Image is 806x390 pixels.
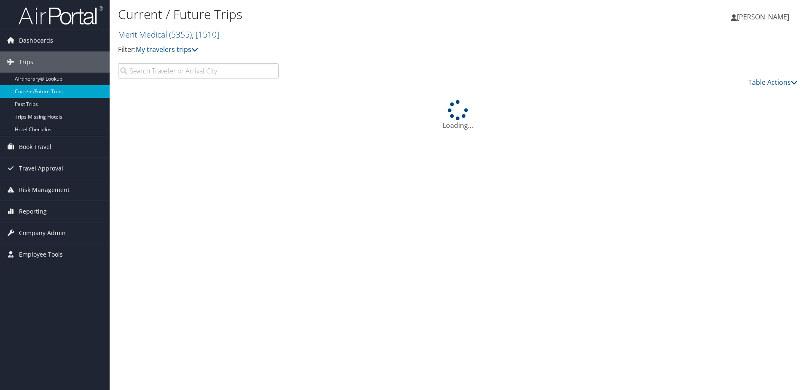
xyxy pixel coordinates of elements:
[737,12,789,22] span: [PERSON_NAME]
[19,51,33,73] span: Trips
[731,4,798,30] a: [PERSON_NAME]
[192,29,219,40] span: , [ 1510 ]
[118,5,571,23] h1: Current / Future Trips
[19,179,70,200] span: Risk Management
[169,29,192,40] span: ( 5355 )
[19,244,63,265] span: Employee Tools
[118,63,279,79] input: Search Traveler or Arrival City
[118,29,219,40] a: Merit Medical
[19,30,53,51] span: Dashboards
[136,45,198,54] a: My travelers trips
[19,5,103,25] img: airportal-logo.png
[19,136,51,157] span: Book Travel
[19,201,47,222] span: Reporting
[118,44,571,55] p: Filter:
[19,222,66,244] span: Company Admin
[118,100,798,130] div: Loading...
[19,158,63,179] span: Travel Approval
[748,78,798,87] a: Table Actions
